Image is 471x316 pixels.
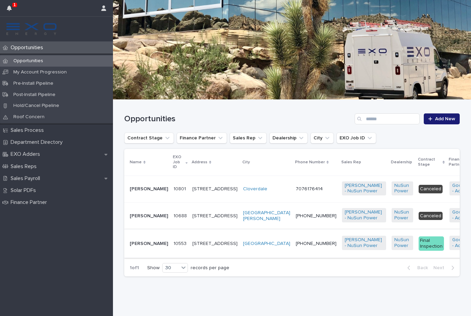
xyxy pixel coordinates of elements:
p: EXO Adders [8,151,46,157]
p: EXO Job ID [173,153,184,171]
p: Hold/Cancel Pipeline [8,103,65,109]
p: [PERSON_NAME] [130,213,168,219]
p: My Account Progression [8,69,72,75]
p: Opportunities [8,58,49,64]
span: Next [433,265,448,270]
a: 7076176414 [296,187,323,191]
p: Show [147,265,160,271]
button: Finance Partner [177,133,227,143]
p: [STREET_ADDRESS] [192,186,238,192]
div: 1 [7,4,16,16]
p: Contract Stage [418,156,441,168]
button: Contract Stage [124,133,174,143]
p: Sales Rep [341,159,361,166]
p: Address [192,159,207,166]
p: [PERSON_NAME] [130,241,168,247]
a: [PERSON_NAME] - NuSun Power [345,183,383,194]
a: [GEOGRAPHIC_DATA] [243,241,290,247]
p: City [242,159,250,166]
a: Cloverdale [243,186,267,192]
h1: Opportunities [124,114,352,124]
div: Final Inspection [419,236,444,251]
p: Sales Payroll [8,175,46,182]
p: Department Directory [8,139,68,146]
button: City [310,133,334,143]
p: [STREET_ADDRESS] [192,241,238,247]
div: Canceled [419,212,443,220]
p: Phone Number [295,159,325,166]
div: 30 [163,264,179,272]
button: EXO Job ID [336,133,376,143]
p: 10688 [174,212,188,219]
a: [PHONE_NUMBER] [296,241,336,246]
p: records per page [191,265,229,271]
p: [STREET_ADDRESS] [192,213,238,219]
p: Finance Partner [8,199,52,206]
p: 10801 [174,185,187,192]
input: Search [355,113,420,124]
p: Solar PDFs [8,187,41,194]
p: [PERSON_NAME] [130,186,168,192]
button: Dealership [269,133,308,143]
p: Name [130,159,142,166]
p: Opportunities [8,44,49,51]
a: NuSun Power [394,237,410,249]
div: Canceled [419,185,443,193]
p: 10553 [174,239,188,247]
p: Dealership [391,159,412,166]
p: Post-Install Pipeline [8,92,61,98]
a: Add New [424,113,460,124]
span: Back [413,265,428,270]
span: Add New [435,116,455,121]
img: FKS5r6ZBThi8E5hshIGi [5,22,58,36]
a: [PHONE_NUMBER] [296,214,336,218]
p: Sales Reps [8,163,42,170]
a: NuSun Power [394,183,410,194]
button: Next [431,265,460,271]
a: NuSun Power [394,209,410,221]
p: Pre-Install Pipeline [8,81,59,86]
a: [PERSON_NAME] - NuSun Power [345,237,383,249]
p: 1 [13,2,16,7]
button: Back [402,265,431,271]
a: [GEOGRAPHIC_DATA][PERSON_NAME] [243,210,290,222]
button: Sales Rep [230,133,267,143]
p: 1 of 1 [124,260,144,276]
p: Sales Process [8,127,49,134]
p: Roof Concern [8,114,50,120]
a: [PERSON_NAME] - NuSun Power [345,209,383,221]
